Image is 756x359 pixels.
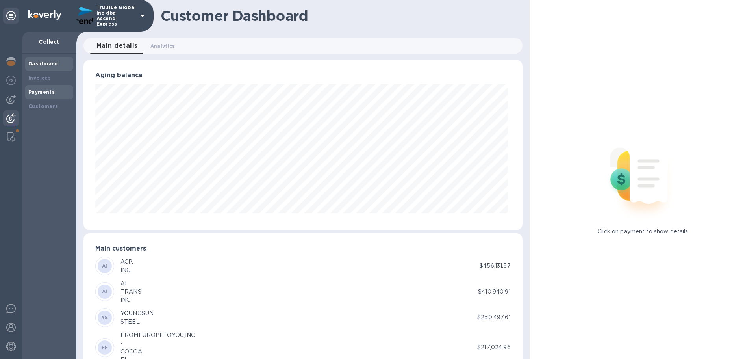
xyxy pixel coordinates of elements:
[120,309,154,318] div: YOUNGSUN
[120,339,195,348] div: -
[28,75,51,81] b: Invoices
[102,314,108,320] b: YS
[28,89,55,95] b: Payments
[480,262,510,270] p: $456,131.57
[120,288,141,296] div: TRANS
[102,344,108,350] b: FF
[95,245,511,253] h3: Main customers
[120,331,195,339] div: FROMEUROPETOYOU,INC
[477,343,510,352] p: $217,024.96
[150,42,175,50] span: Analytics
[102,263,107,269] b: AI
[95,72,511,79] h3: Aging balance
[477,313,510,322] p: $250,497.61
[120,348,195,356] div: COCOA
[3,8,19,24] div: Unpin categories
[597,227,688,236] p: Click on payment to show details
[28,103,58,109] b: Customers
[28,10,61,20] img: Logo
[120,258,133,266] div: ACP,
[120,279,141,288] div: AI
[6,76,16,85] img: Foreign exchange
[102,288,107,294] b: AI
[161,7,517,24] h1: Customer Dashboard
[96,5,136,27] p: TruBlue Global Inc dba Ascend Express
[28,61,58,67] b: Dashboard
[120,296,141,304] div: INC
[120,266,133,274] div: INC.
[120,318,154,326] div: STEEL
[96,40,138,51] span: Main details
[478,288,510,296] p: $410,940.91
[28,38,70,46] p: Collect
